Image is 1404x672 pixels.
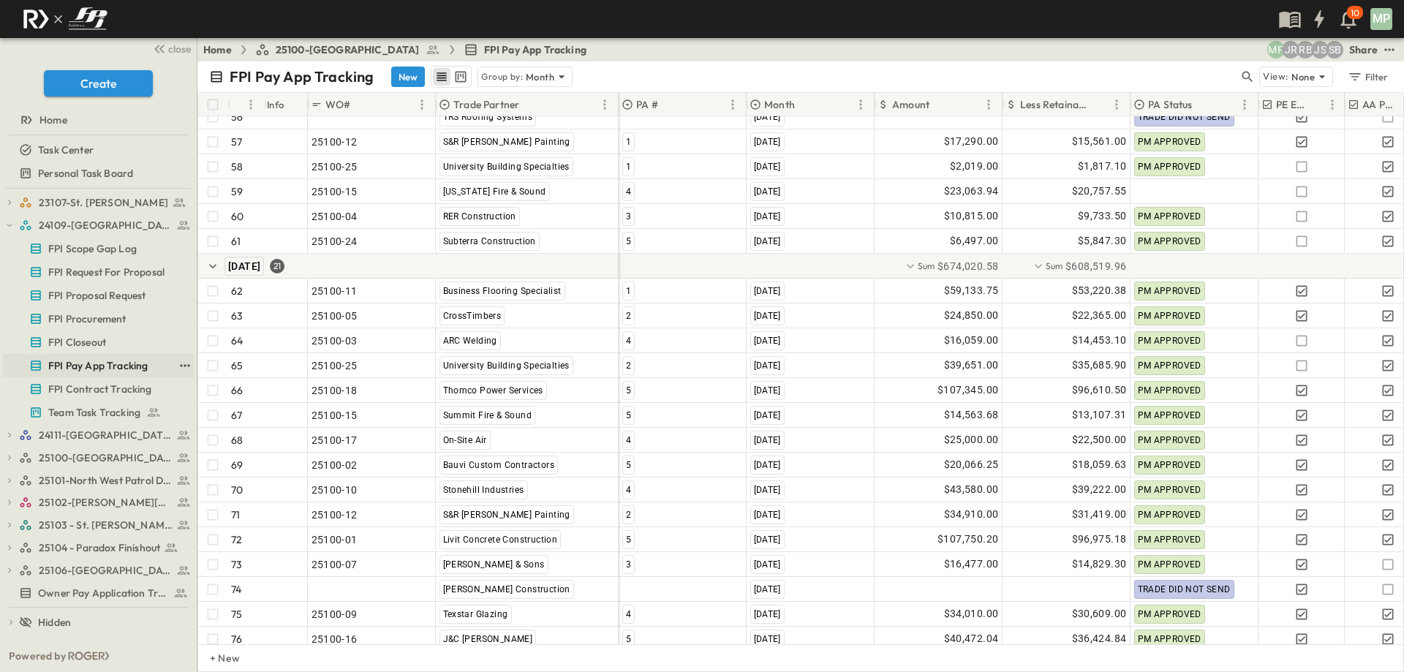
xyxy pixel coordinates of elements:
span: 4 [626,435,631,445]
span: Task Center [38,143,94,157]
div: FPI Pay App Trackingtest [3,354,194,377]
button: test [176,357,194,374]
span: PM APPROVED [1138,360,1201,371]
span: FPI Proposal Request [48,288,146,303]
span: 25100-04 [312,209,358,224]
span: [DATE] [754,186,781,197]
p: WO# [325,97,351,112]
span: $34,010.00 [944,605,999,622]
a: 25100-Vanguard Prep School [19,448,191,468]
span: [DATE] [754,634,781,644]
span: 25100-09 [312,607,358,622]
div: Share [1349,42,1378,57]
span: 25100-12 [312,507,358,522]
button: Sort [798,97,814,113]
span: [DATE] [754,385,781,396]
p: 73 [231,557,242,572]
span: 2 [626,311,631,321]
span: [DATE] [754,137,781,147]
a: Home [3,110,191,130]
span: [PERSON_NAME] Construction [443,584,570,594]
span: $14,829.30 [1072,556,1127,573]
span: FPI Pay App Tracking [484,42,586,57]
a: FPI Contract Tracking [3,379,191,399]
span: [DATE] [754,510,781,520]
button: Menu [724,96,741,113]
span: 4 [626,186,631,197]
span: PM APPROVED [1138,559,1201,570]
p: PA # [636,97,658,112]
a: FPI Pay App Tracking [464,42,586,57]
span: 24109-St. Teresa of Calcutta Parish Hall [39,218,173,233]
span: 25100-25 [312,159,358,174]
span: $36,424.84 [1072,630,1127,647]
span: 25106-St. Andrews Parking Lot [39,563,173,578]
span: PM APPROVED [1138,485,1201,495]
span: 25100-16 [312,632,358,646]
span: $25,000.00 [944,431,999,448]
span: University Building Specialties [443,162,570,172]
span: PM APPROVED [1138,510,1201,520]
span: 25100-05 [312,309,358,323]
div: Team Task Trackingtest [3,401,194,424]
span: 25100-11 [312,284,358,298]
span: $40,472.04 [944,630,999,647]
button: Menu [1236,96,1253,113]
a: Team Task Tracking [3,402,191,423]
span: 5 [626,236,631,246]
span: 25101-North West Patrol Division [39,473,173,488]
div: FPI Closeouttest [3,331,194,354]
button: Sort [661,97,677,113]
div: Sterling Barnett (sterling@fpibuilders.com) [1326,41,1343,58]
a: FPI Scope Gap Log [3,238,191,259]
span: PM APPROVED [1138,311,1201,321]
a: 23107-St. [PERSON_NAME] [19,192,191,213]
a: Task Center [3,140,191,160]
span: PM APPROVED [1138,435,1201,445]
span: TRS Roofing Systems [443,112,533,122]
div: Regina Barnett (rbarnett@fpibuilders.com) [1297,41,1314,58]
div: MP [1370,8,1392,30]
span: $53,220.38 [1072,282,1127,299]
span: PM APPROVED [1138,137,1201,147]
span: $1,817.10 [1078,158,1127,175]
p: 66 [231,383,243,398]
div: FPI Scope Gap Logtest [3,237,194,260]
span: $107,750.20 [937,531,998,548]
span: S&R [PERSON_NAME] Painting [443,510,570,520]
p: 59 [231,184,243,199]
a: Home [203,42,232,57]
div: Info [264,93,308,116]
span: $14,563.68 [944,407,999,423]
span: Team Task Tracking [48,405,140,420]
div: 25103 - St. [PERSON_NAME] Phase 2test [3,513,194,537]
span: [DATE] [754,211,781,222]
p: 68 [231,433,243,448]
button: Sort [932,97,948,113]
p: 74 [231,582,241,597]
span: [DATE] [754,609,781,619]
span: $10,815.00 [944,208,999,224]
span: $96,975.18 [1072,531,1127,548]
div: Monica Pruteanu (mpruteanu@fpibuilders.com) [1267,41,1285,58]
p: Amount [892,97,929,112]
span: 23107-St. [PERSON_NAME] [39,195,168,210]
button: Menu [980,96,997,113]
button: MP [1369,7,1394,31]
span: 25100-01 [312,532,358,547]
div: FPI Contract Trackingtest [3,377,194,401]
button: kanban view [451,68,469,86]
span: 1 [626,162,631,172]
span: [DATE] [754,112,781,122]
button: Create [44,70,153,97]
span: 5 [626,535,631,545]
div: Jayden Ramirez (jramirez@fpibuilders.com) [1282,41,1299,58]
a: FPI Closeout [3,332,191,352]
span: $30,609.00 [1072,605,1127,622]
span: PM APPROVED [1138,410,1201,420]
span: $31,419.00 [1072,506,1127,523]
span: PM APPROVED [1138,460,1201,470]
span: 25102-Christ The Redeemer Anglican Church [39,495,173,510]
span: 3 [626,211,631,222]
span: On-Site Air [443,435,487,445]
